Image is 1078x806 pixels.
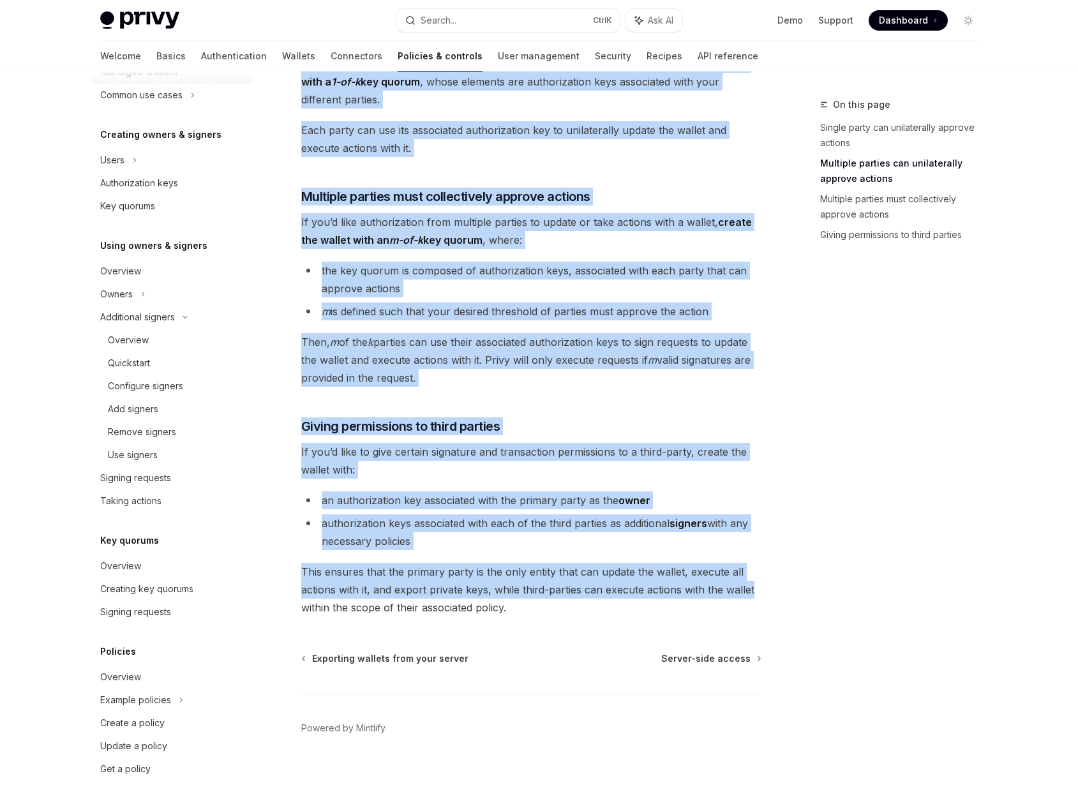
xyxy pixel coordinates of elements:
a: Welcome [100,41,141,71]
a: Multiple parties can unilaterally approve actions [820,153,989,189]
a: Policies & controls [398,41,483,71]
span: Then, of the parties can use their associated authorization keys to sign requests to update the w... [301,333,761,387]
a: Signing requests [90,601,253,623]
h5: Policies [100,644,136,659]
li: an authorization key associated with the primary party as the [301,491,761,509]
button: Ask AI [626,9,682,32]
div: Search... [421,13,456,28]
div: Authorization keys [100,175,178,191]
li: is defined such that your desired threshold of parties must approve the action [301,302,761,320]
div: Overview [108,332,149,348]
a: Support [818,14,853,27]
span: On this page [833,97,890,112]
a: Quickstart [90,352,253,375]
span: Multiple parties must collectively approve actions [301,188,590,205]
div: Create a policy [100,715,165,731]
a: Server-side access [661,652,760,665]
a: Recipes [647,41,682,71]
span: Ctrl K [593,15,612,26]
a: API reference [698,41,758,71]
a: Creating key quorums [90,578,253,601]
span: Dashboard [879,14,928,27]
div: Owners [100,287,133,302]
img: light logo [100,11,179,29]
a: Remove signers [90,421,253,444]
div: Use signers [108,447,158,463]
a: Basics [156,41,186,71]
div: Additional signers [100,310,175,325]
a: Key quorums [90,195,253,218]
a: User management [498,41,580,71]
strong: signers [670,517,707,530]
span: If you’d like to give certain signature and transaction permissions to a third-party, create the ... [301,443,761,479]
a: Connectors [331,41,382,71]
h5: Key quorums [100,533,159,548]
div: Update a policy [100,738,167,754]
div: Get a policy [100,761,151,777]
a: Configure signers [90,375,253,398]
div: Creating key quorums [100,581,193,597]
div: Common use cases [100,87,183,103]
span: Each party can use its associated authorization key to unilaterally update the wallet and execute... [301,121,761,157]
em: 1-of-k [331,75,361,88]
a: Overview [90,260,253,283]
a: Demo [777,14,803,27]
a: Overview [90,329,253,352]
em: m [322,305,331,318]
h5: Creating owners & signers [100,127,221,142]
div: Overview [100,558,141,574]
a: Get a policy [90,757,253,780]
span: If you’d like authorization from multiple parties to update or take actions with a wallet, , where: [301,213,761,249]
button: Toggle dark mode [958,10,978,31]
a: Overview [90,555,253,578]
div: Configure signers [108,378,183,394]
div: Signing requests [100,604,171,620]
span: If you’d like one of many parties to be able to unilaterally approve actions, such as updating a ... [301,37,761,108]
em: m [330,336,339,348]
div: Overview [100,669,141,685]
div: Quickstart [108,355,150,371]
li: the key quorum is composed of authorization keys, associated with each party that can approve act... [301,262,761,297]
a: Dashboard [869,10,948,31]
div: Example policies [100,692,171,708]
a: Update a policy [90,735,253,757]
a: Add signers [90,398,253,421]
div: Users [100,153,124,168]
a: Security [595,41,631,71]
div: Overview [100,264,141,279]
a: Multiple parties must collectively approve actions [820,189,989,225]
span: Exporting wallets from your server [312,652,468,665]
span: This ensures that the primary party is the only entity that can update the wallet, execute all ac... [301,563,761,616]
a: Wallets [282,41,315,71]
em: m-of-k [389,234,423,246]
button: Search...CtrlK [396,9,620,32]
a: Taking actions [90,489,253,512]
a: Exporting wallets from your server [303,652,468,665]
div: Key quorums [100,198,155,214]
span: Giving permissions to third parties [301,417,500,435]
a: Giving permissions to third parties [820,225,989,245]
div: Add signers [108,401,158,417]
div: Taking actions [100,493,161,509]
h5: Using owners & signers [100,238,207,253]
strong: owner [618,494,650,507]
li: authorization keys associated with each of the third parties as additional with any necessary pol... [301,514,761,550]
a: Authorization keys [90,172,253,195]
em: k [368,336,373,348]
a: Overview [90,666,253,689]
div: Signing requests [100,470,171,486]
em: m [648,354,657,366]
a: Single party can unilaterally approve actions [820,117,989,153]
a: Powered by Mintlify [301,722,386,735]
a: Authentication [201,41,267,71]
a: Create a policy [90,712,253,735]
span: Ask AI [648,14,673,27]
a: Use signers [90,444,253,466]
div: Remove signers [108,424,176,440]
a: Signing requests [90,466,253,489]
span: Server-side access [661,652,751,665]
